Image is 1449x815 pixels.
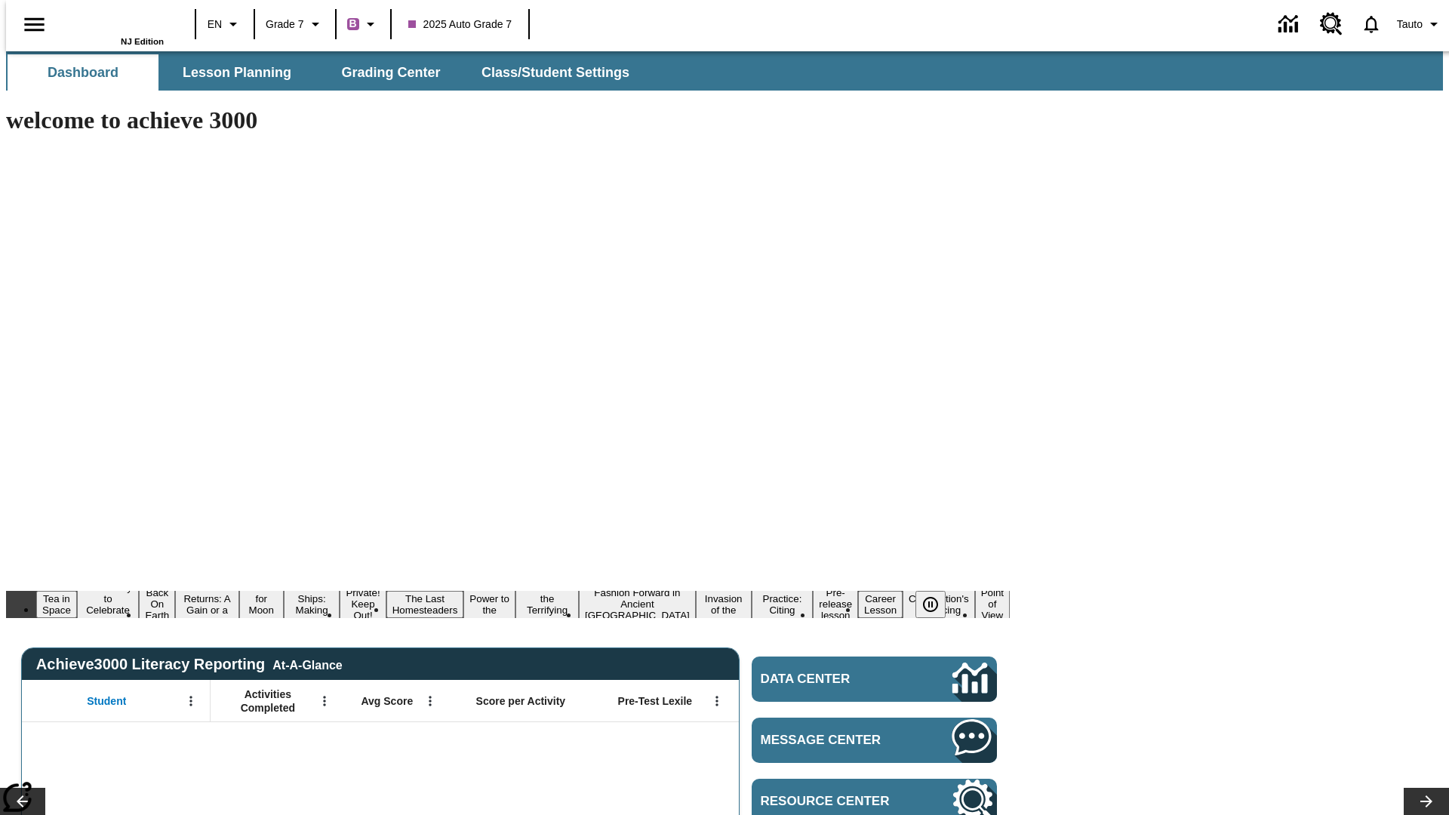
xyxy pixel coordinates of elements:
[340,585,386,623] button: Slide 7 Private! Keep Out!
[752,580,814,629] button: Slide 13 Mixed Practice: Citing Evidence
[8,54,158,91] button: Dashboard
[201,11,249,38] button: Language: EN, Select a language
[975,585,1010,623] button: Slide 17 Point of View
[761,794,907,809] span: Resource Center
[6,106,1010,134] h1: welcome to achieve 3000
[1352,5,1391,44] a: Notifications
[218,687,318,715] span: Activities Completed
[175,580,238,629] button: Slide 4 Free Returns: A Gain or a Drain?
[1391,11,1449,38] button: Profile/Settings
[48,64,118,81] span: Dashboard
[515,580,579,629] button: Slide 10 Attack of the Terrifying Tomatoes
[208,17,222,32] span: EN
[272,656,342,672] div: At-A-Glance
[77,580,140,629] button: Slide 2 Get Ready to Celebrate Juneteenth!
[761,733,907,748] span: Message Center
[239,580,284,629] button: Slide 5 Time for Moon Rules?
[162,54,312,91] button: Lesson Planning
[36,656,343,673] span: Achieve3000 Literacy Reporting
[36,591,77,618] button: Slide 1 Tea in Space
[752,657,997,702] a: Data Center
[315,54,466,91] button: Grading Center
[87,694,126,708] span: Student
[706,690,728,712] button: Open Menu
[761,672,902,687] span: Data Center
[1397,17,1423,32] span: Tauto
[1269,4,1311,45] a: Data Center
[386,591,464,618] button: Slide 8 The Last Homesteaders
[858,591,903,618] button: Slide 15 Career Lesson
[618,694,693,708] span: Pre-Test Lexile
[903,580,975,629] button: Slide 16 The Constitution's Balancing Act
[579,585,696,623] button: Slide 11 Fashion Forward in Ancient Rome
[915,591,961,618] div: Pause
[419,690,441,712] button: Open Menu
[183,64,291,81] span: Lesson Planning
[284,580,340,629] button: Slide 6 Cruise Ships: Making Waves
[915,591,946,618] button: Pause
[361,694,413,708] span: Avg Score
[696,580,752,629] button: Slide 12 The Invasion of the Free CD
[341,11,386,38] button: Boost Class color is purple. Change class color
[813,585,858,623] button: Slide 14 Pre-release lesson
[313,690,336,712] button: Open Menu
[260,11,331,38] button: Grade: Grade 7, Select a grade
[408,17,512,32] span: 2025 Auto Grade 7
[469,54,641,91] button: Class/Student Settings
[6,51,1443,91] div: SubNavbar
[476,694,566,708] span: Score per Activity
[1404,788,1449,815] button: Lesson carousel, Next
[66,7,164,37] a: Home
[481,64,629,81] span: Class/Student Settings
[266,17,304,32] span: Grade 7
[180,690,202,712] button: Open Menu
[12,2,57,47] button: Open side menu
[1311,4,1352,45] a: Resource Center, Will open in new tab
[121,37,164,46] span: NJ Edition
[463,580,515,629] button: Slide 9 Solar Power to the People
[6,54,643,91] div: SubNavbar
[752,718,997,763] a: Message Center
[341,64,440,81] span: Grading Center
[66,5,164,46] div: Home
[349,14,357,33] span: B
[139,585,175,623] button: Slide 3 Back On Earth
